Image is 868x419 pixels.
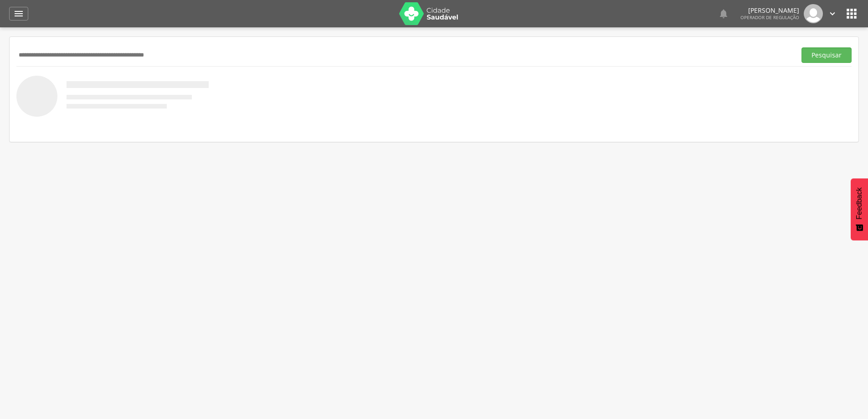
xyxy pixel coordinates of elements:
a:  [827,4,837,23]
button: Feedback - Mostrar pesquisa [851,178,868,240]
button: Pesquisar [801,47,852,63]
p: [PERSON_NAME] [740,7,799,14]
a:  [9,7,28,21]
i:  [13,8,24,19]
i:  [844,6,859,21]
i:  [827,9,837,19]
i:  [718,8,729,19]
a:  [718,4,729,23]
span: Operador de regulação [740,14,799,21]
span: Feedback [855,187,863,219]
